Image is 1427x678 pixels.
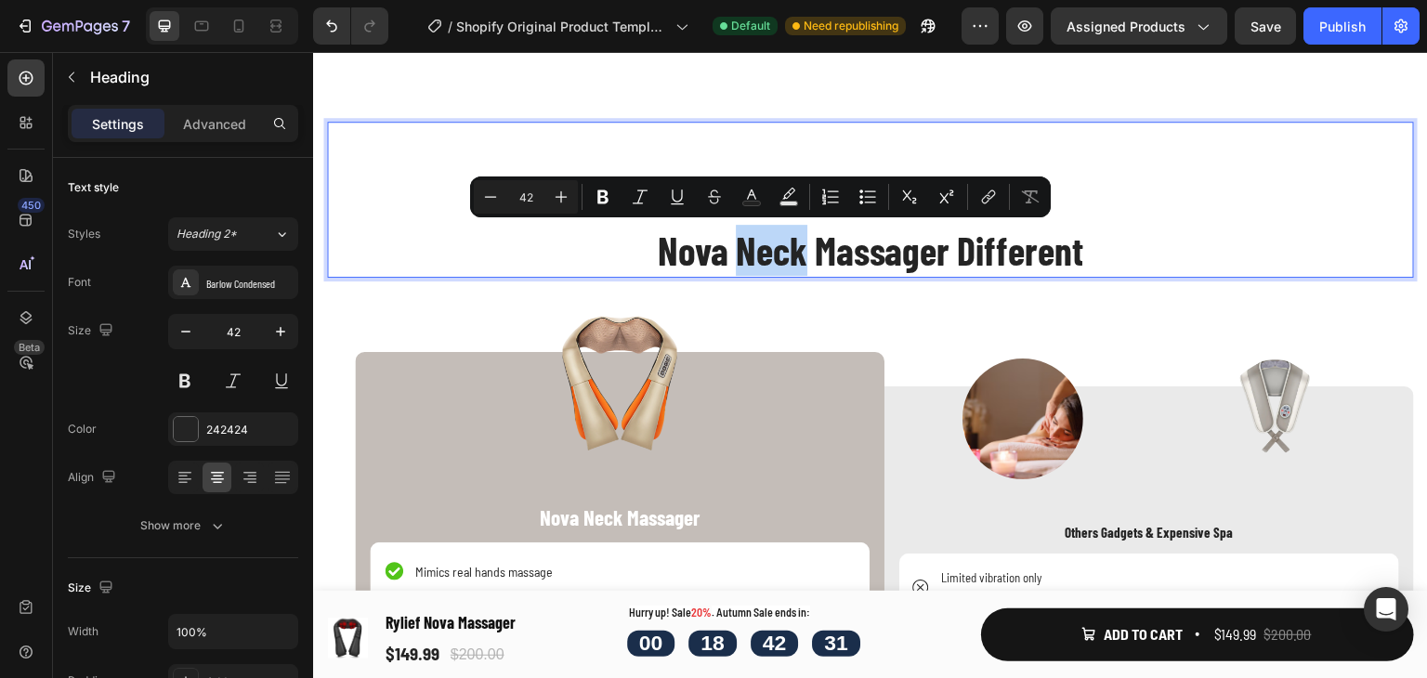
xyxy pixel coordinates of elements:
[628,536,848,554] p: no deep‑kneading nodes or customizable speed
[313,7,388,45] div: Undo/Redo
[448,17,452,36] span: /
[313,52,1427,678] iframe: Design area
[899,567,946,598] div: $149.99
[804,18,898,34] span: Need republishing
[753,472,921,489] strong: Others Gadgets & Expensive Spa
[914,306,1012,404] img: gempages_574122170393822254-f42b88fb-7990-4a5c-b3e9-faf42b6a43cc.png
[68,179,119,196] div: Text style
[92,114,144,134] p: Settings
[1235,7,1296,45] button: Save
[1364,587,1408,632] div: Open Intercom Messenger
[1051,7,1227,45] button: Assigned Products
[628,517,848,536] p: Limited vibration only
[206,275,294,292] div: Barlow Condensed
[7,7,138,45] button: 7
[122,15,130,37] p: 7
[68,421,97,437] div: Color
[68,226,100,242] div: Styles
[68,465,120,490] div: Align
[1250,19,1281,34] span: Save
[70,589,127,616] div: $149.99
[1303,7,1381,45] button: Publish
[168,217,298,251] button: Heading 2*
[791,569,870,596] div: Add to cart
[68,623,98,640] div: Width
[1067,17,1185,36] span: Assigned Products
[206,422,294,438] div: 242424
[1319,17,1366,36] div: Publish
[140,516,227,535] div: Show more
[177,226,237,242] span: Heading 2*
[90,66,291,88] p: Heading
[14,340,45,355] div: Beta
[316,554,378,567] span: Hurry up! Sale
[649,306,770,427] img: gempages_574122170393822254-97fcfca2-bfc9-4f18-b1ac-61046cce6e8a.png
[949,567,1001,598] div: $200.00
[70,556,276,585] h1: Rylief Nova Massager
[183,114,246,134] p: Advanced
[731,18,770,34] span: Default
[387,579,412,605] div: 18
[511,579,535,605] div: 31
[68,319,117,344] div: Size
[399,554,497,567] span: . Autumn Sale ends in:
[450,579,474,605] div: 42
[68,509,298,542] button: Show more
[169,615,297,648] input: Auto
[378,554,399,567] span: 20%
[470,176,1051,217] div: Editor contextual toolbar
[668,556,1101,609] button: Add to cart
[326,579,350,605] div: 00
[68,274,91,291] div: Font
[18,198,45,213] div: 450
[135,590,192,616] div: $200.00
[68,576,117,601] div: Size
[456,17,668,36] span: Shopify Original Product Template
